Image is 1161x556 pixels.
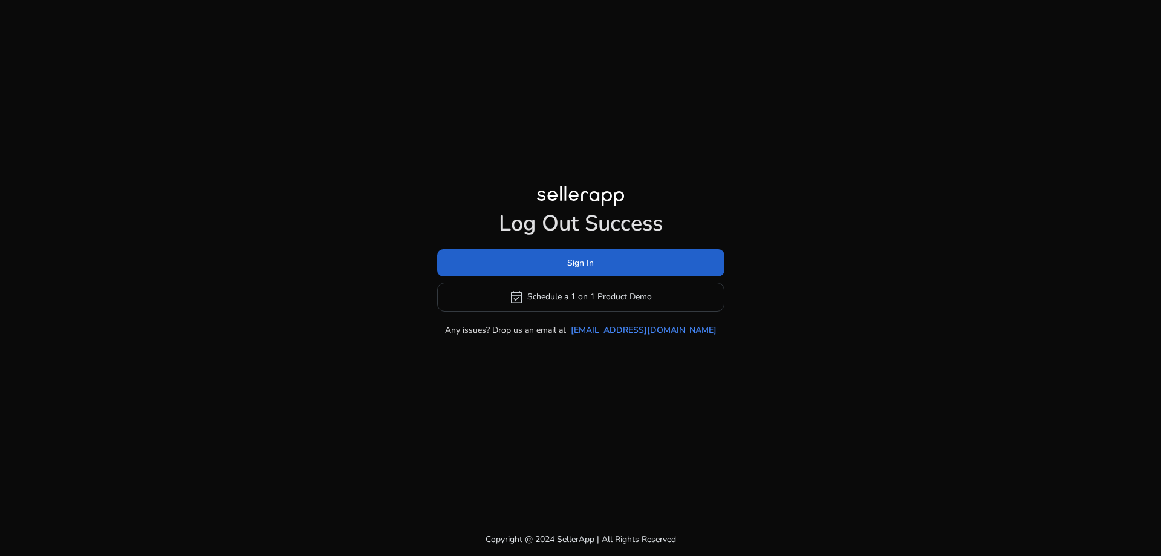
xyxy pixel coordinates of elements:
[509,290,524,304] span: event_available
[437,249,724,276] button: Sign In
[445,324,566,336] p: Any issues? Drop us an email at
[571,324,717,336] a: [EMAIL_ADDRESS][DOMAIN_NAME]
[567,257,594,269] span: Sign In
[437,283,724,312] button: event_availableSchedule a 1 on 1 Product Demo
[437,211,724,237] h1: Log Out Success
